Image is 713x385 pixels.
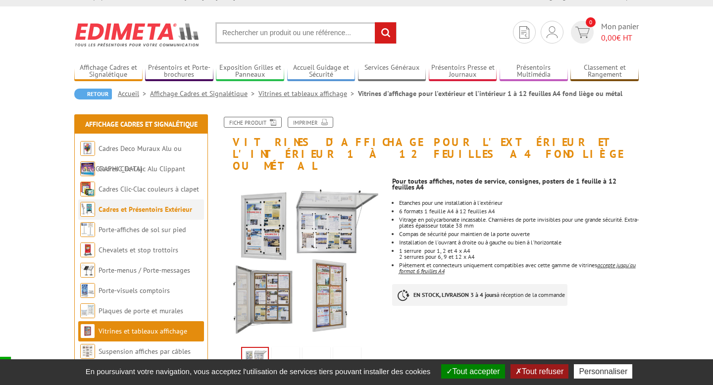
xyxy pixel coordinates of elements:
[74,63,143,80] a: Affichage Cadres et Signalétique
[510,364,568,379] button: Tout refuser
[145,63,213,80] a: Présentoirs et Porte-brochures
[519,26,529,39] img: devis rapide
[575,27,590,38] img: devis rapide
[99,327,187,336] a: Vitrines et tableaux affichage
[99,225,186,234] a: Porte-affiches de sol sur pied
[218,177,385,344] img: vitrines_d_affichage_214506_1.jpg
[80,324,95,338] img: Vitrines et tableaux affichage
[216,63,284,80] a: Exposition Grilles et Panneaux
[80,144,182,173] a: Cadres Deco Muraux Alu ou [GEOGRAPHIC_DATA]
[80,263,95,278] img: Porte-menus / Porte-messages
[601,32,639,44] span: € HT
[80,141,95,156] img: Cadres Deco Muraux Alu ou Bois
[586,17,596,27] span: 0
[258,89,358,98] a: Vitrines et tableaux affichage
[358,63,426,80] a: Services Généraux
[99,286,170,295] a: Porte-visuels comptoirs
[99,185,199,193] a: Cadres Clic-Clac couleurs à clapet
[399,208,639,214] li: 6 formats 1 feuille A4 à 12 feuilles A4
[399,200,639,206] p: Etanches pour une installation à l'extérieur
[210,117,646,172] h1: Vitrines d'affichage pour l'extérieur et l'intérieur 1 à 12 feuilles A4 fond liège ou métal
[399,261,636,275] em: accepte jusqu'au format 6 feuilles A4
[74,16,201,53] img: Edimeta
[500,63,568,80] a: Présentoirs Multimédia
[99,347,191,356] a: Suspension affiches par câbles
[399,262,639,274] li: Piètement et connecteurs uniquement compatibles avec cette gamme de vitrines
[242,348,268,379] img: vitrines_d_affichage_214506_1.jpg
[81,367,436,376] span: En poursuivant votre navigation, vous acceptez l'utilisation de services tiers pouvant installer ...
[399,248,639,260] li: 1 serrure pour 1, 2 et 4 x A4 2 serrures pour 6, 9 et 12 x A4
[568,21,639,44] a: devis rapide 0 Mon panier 0,00€ HT
[399,240,639,245] li: Installation de l'ouvrant à droite ou à gauche ou bien à l'horizontale
[335,349,359,380] img: 214510_214511_3.jpg
[80,344,95,359] img: Suspension affiches par câbles
[118,89,150,98] a: Accueil
[99,245,178,254] a: Chevalets et stop trottoirs
[80,222,95,237] img: Porte-affiches de sol sur pied
[413,291,497,298] strong: EN STOCK, LIVRAISON 3 à 4 jours
[392,284,567,306] p: à réception de la commande
[547,26,558,38] img: devis rapide
[215,22,397,44] input: Rechercher un produit ou une référence...
[375,22,396,44] input: rechercher
[399,217,639,229] li: Vitrage en polycarbonate incassable. Charnières de porte invisibles pour une grande sécurité. Ext...
[392,177,616,192] strong: Pour toutes affiches, notes de service, consignes, posters de 1 feuille à 12 feuilles A4
[99,164,185,173] a: Cadres Clic-Clac Alu Clippant
[85,120,198,129] a: Affichage Cadres et Signalétique
[99,306,183,315] a: Plaques de porte et murales
[429,63,497,80] a: Présentoirs Presse et Journaux
[99,205,192,214] a: Cadres et Présentoirs Extérieur
[441,364,505,379] button: Tout accepter
[74,89,112,99] a: Retour
[274,349,298,380] img: 214510_214511_1.jpg
[80,242,95,257] img: Chevalets et stop trottoirs
[224,117,282,128] a: Fiche produit
[358,89,622,98] li: Vitrines d'affichage pour l'extérieur et l'intérieur 1 à 12 feuilles A4 fond liège ou métal
[574,364,632,379] button: Personnaliser (fenêtre modale)
[80,182,95,196] img: Cadres Clic-Clac couleurs à clapet
[80,303,95,318] img: Plaques de porte et murales
[399,231,639,237] li: Compas de sécurité pour maintien de la porte ouverte
[601,33,616,43] span: 0,00
[150,89,258,98] a: Affichage Cadres et Signalétique
[80,202,95,217] img: Cadres et Présentoirs Extérieur
[601,21,639,44] span: Mon panier
[287,63,356,80] a: Accueil Guidage et Sécurité
[570,63,639,80] a: Classement et Rangement
[288,117,333,128] a: Imprimer
[305,349,328,380] img: 214510_214511_2.jpg
[80,283,95,298] img: Porte-visuels comptoirs
[99,266,190,275] a: Porte-menus / Porte-messages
